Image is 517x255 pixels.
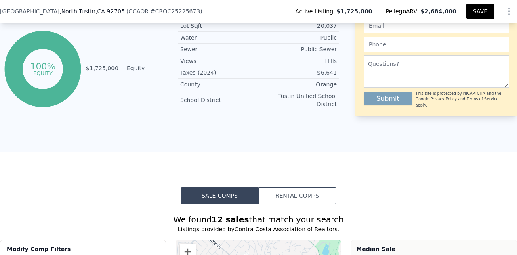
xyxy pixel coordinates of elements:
button: Sale Comps [181,187,258,204]
div: Public Sewer [258,45,337,53]
button: Show Options [501,3,517,19]
span: , North Tustin [59,7,125,15]
div: Hills [258,57,337,65]
div: This site is protected by reCAPTCHA and the Google and apply. [416,91,509,108]
div: ( ) [126,7,202,15]
div: School District [180,96,258,104]
td: Equity [125,64,162,73]
span: Pellego ARV [386,7,421,15]
td: $1,725,000 [86,64,119,73]
input: Email [364,18,509,33]
div: Taxes (2024) [180,69,258,77]
div: Public [258,33,337,42]
div: Views [180,57,258,65]
div: Median Sale [356,245,512,253]
strong: 12 sales [212,215,249,224]
span: # CROC25225673 [150,8,200,15]
div: County [180,80,258,88]
span: $1,725,000 [336,7,372,15]
tspan: equity [33,70,53,76]
a: Privacy Policy [431,97,457,101]
span: , CA 92705 [95,8,125,15]
span: CCAOR [128,8,149,15]
div: Lot Sqft [180,22,258,30]
button: Rental Comps [258,187,336,204]
span: Active Listing [295,7,336,15]
button: Submit [364,92,412,105]
div: Tustin Unified School District [258,92,337,108]
input: Phone [364,37,509,52]
div: 20,037 [258,22,337,30]
a: Terms of Service [467,97,498,101]
span: $2,684,000 [420,8,456,15]
div: $6,641 [258,69,337,77]
div: Orange [258,80,337,88]
tspan: 100% [30,61,55,71]
div: Sewer [180,45,258,53]
div: Water [180,33,258,42]
button: SAVE [466,4,494,19]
